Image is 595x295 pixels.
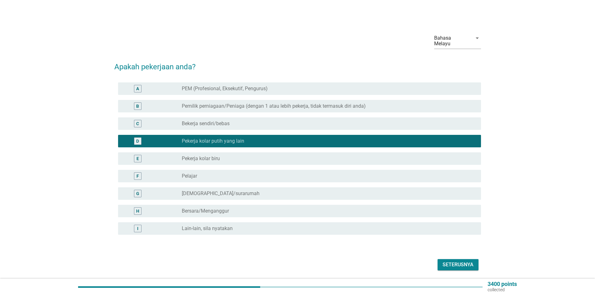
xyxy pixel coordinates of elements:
label: Lain-lain, sila nyatakan [182,225,233,232]
label: Pekerja kolar biru [182,155,220,162]
div: F [136,173,139,179]
div: Bahasa Melayu [434,35,469,47]
div: H [136,208,139,214]
div: I [137,225,138,232]
i: arrow_drop_down [474,34,481,42]
label: PEM (Profesional, Eksekutif, Pengurus) [182,86,268,92]
div: E [136,155,139,162]
label: Bekerja sendiri/bebas [182,120,230,127]
div: A [136,86,139,92]
label: Bersara/Menganggur [182,208,229,214]
div: D [136,138,139,145]
label: Pemilik perniagaan/Peniaga (dengan 1 atau lebih pekerja, tidak termasuk diri anda) [182,103,366,109]
label: Pekerja kolar putih yang lain [182,138,244,144]
div: Seterusnya [443,261,474,268]
label: [DEMOGRAPHIC_DATA]/surarumah [182,190,260,197]
button: Seterusnya [438,259,478,270]
div: B [136,103,139,110]
div: C [136,120,139,127]
h2: Apakah pekerjaan anda? [114,55,481,72]
div: G [136,190,139,197]
p: collected [488,287,517,293]
p: 3400 points [488,281,517,287]
label: Pelajar [182,173,197,179]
